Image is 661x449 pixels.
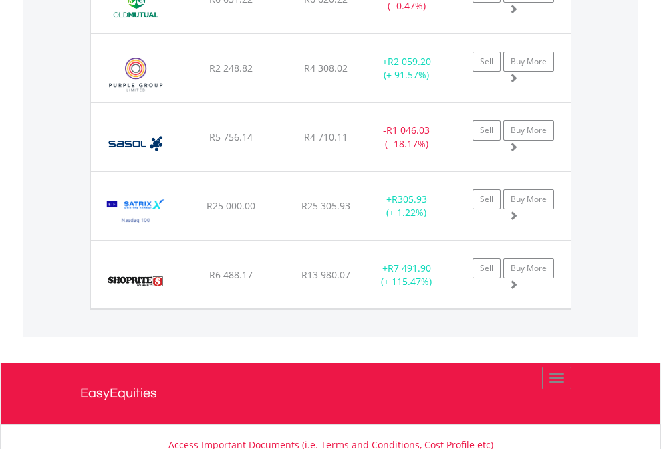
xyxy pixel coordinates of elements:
a: Buy More [503,189,554,209]
span: R7 491.90 [388,262,431,274]
span: R13 980.07 [301,268,350,281]
a: Buy More [503,52,554,72]
span: R25 305.93 [301,199,350,212]
span: R305.93 [392,193,427,205]
img: EQU.ZA.SOL.png [98,120,173,167]
img: EQU.ZA.STXNDQ.png [98,189,174,236]
div: + (+ 115.47%) [365,262,448,288]
img: EQU.ZA.PPE.png [98,51,174,98]
a: Sell [473,189,501,209]
span: R2 059.20 [388,55,431,68]
a: Sell [473,120,501,141]
div: + (+ 91.57%) [365,55,448,82]
span: R5 756.14 [209,130,253,143]
span: R1 046.03 [386,124,430,137]
a: Buy More [503,258,554,278]
a: Sell [473,258,501,278]
div: + (+ 1.22%) [365,193,448,219]
img: EQU.ZA.SHP.png [98,258,173,305]
a: EasyEquities [80,363,581,424]
span: R4 308.02 [304,62,348,74]
span: R25 000.00 [207,199,255,212]
span: R4 710.11 [304,130,348,143]
div: - (- 18.17%) [365,124,448,151]
span: R2 248.82 [209,62,253,74]
a: Buy More [503,120,554,141]
a: Sell [473,52,501,72]
span: R6 488.17 [209,268,253,281]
